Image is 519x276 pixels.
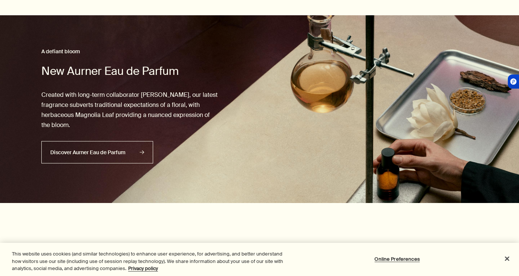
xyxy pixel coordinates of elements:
[12,250,285,272] div: This website uses cookies (and similar technologies) to enhance user experience, for advertising,...
[374,251,421,266] button: Online Preferences, Opens the preference center dialog
[41,89,218,130] p: Created with long-term collaborator [PERSON_NAME], our latest fragrance subverts traditional expe...
[128,265,158,272] a: More information about your privacy, opens in a new tab
[41,64,218,79] h2: New Aurner Eau de Parfum
[41,141,153,164] a: Discover Aurner Eau de Parfum
[41,47,218,56] h3: A defiant bloom
[499,250,515,267] button: Close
